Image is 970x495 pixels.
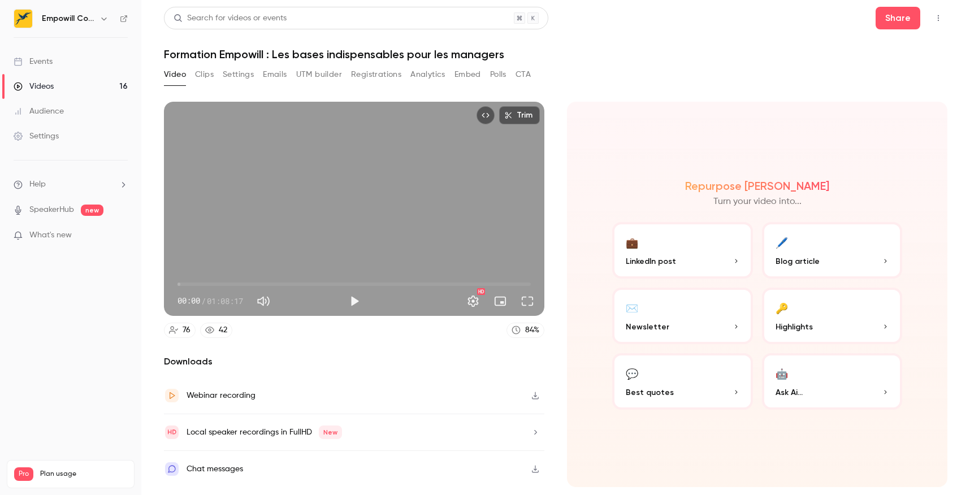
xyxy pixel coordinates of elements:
[762,353,903,410] button: 🤖Ask Ai...
[114,231,128,241] iframe: Noticeable Trigger
[81,205,103,216] span: new
[612,353,753,410] button: 💬Best quotes
[626,321,669,333] span: Newsletter
[490,66,506,84] button: Polls
[876,7,920,29] button: Share
[187,425,342,439] div: Local speaker recordings in FullHD
[762,288,903,344] button: 🔑Highlights
[762,222,903,279] button: 🖊️Blog article
[164,355,544,368] h2: Downloads
[776,233,788,251] div: 🖊️
[296,66,342,84] button: UTM builder
[462,290,484,312] button: Settings
[252,290,275,312] button: Mute
[223,66,254,84] button: Settings
[174,12,287,24] div: Search for videos or events
[343,290,366,312] button: Play
[207,295,243,307] span: 01:08:17
[929,9,947,27] button: Top Bar Actions
[477,106,495,124] button: Embed video
[177,295,243,307] div: 00:00
[776,364,788,382] div: 🤖
[319,425,342,439] span: New
[187,462,243,476] div: Chat messages
[626,299,638,316] div: ✉️
[713,195,802,209] p: Turn your video into...
[454,66,481,84] button: Embed
[776,299,788,316] div: 🔑
[776,387,803,398] span: Ask Ai...
[14,179,128,190] li: help-dropdown-opener
[626,364,638,382] div: 💬
[263,66,287,84] button: Emails
[29,229,72,241] span: What's new
[525,324,539,336] div: 84 %
[164,66,186,84] button: Video
[195,66,214,84] button: Clips
[506,323,544,338] a: 84%
[685,179,829,193] h2: Repurpose [PERSON_NAME]
[516,66,531,84] button: CTA
[183,324,190,336] div: 76
[14,10,32,28] img: Empowill Community
[40,470,127,479] span: Plan usage
[516,290,539,312] button: Full screen
[499,106,540,124] button: Trim
[14,81,54,92] div: Videos
[626,233,638,251] div: 💼
[626,255,676,267] span: LinkedIn post
[410,66,445,84] button: Analytics
[29,179,46,190] span: Help
[477,288,485,295] div: HD
[14,131,59,142] div: Settings
[14,106,64,117] div: Audience
[29,204,74,216] a: SpeakerHub
[219,324,227,336] div: 42
[776,321,813,333] span: Highlights
[187,389,256,402] div: Webinar recording
[612,222,753,279] button: 💼LinkedIn post
[164,47,947,61] h1: Formation Empowill : Les bases indispensables pour les managers
[776,255,820,267] span: Blog article
[14,467,33,481] span: Pro
[489,290,512,312] button: Turn on miniplayer
[351,66,401,84] button: Registrations
[177,295,200,307] span: 00:00
[14,56,53,67] div: Events
[200,323,232,338] a: 42
[42,13,95,24] h6: Empowill Community
[612,288,753,344] button: ✉️Newsletter
[201,295,206,307] span: /
[626,387,674,398] span: Best quotes
[164,323,196,338] a: 76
